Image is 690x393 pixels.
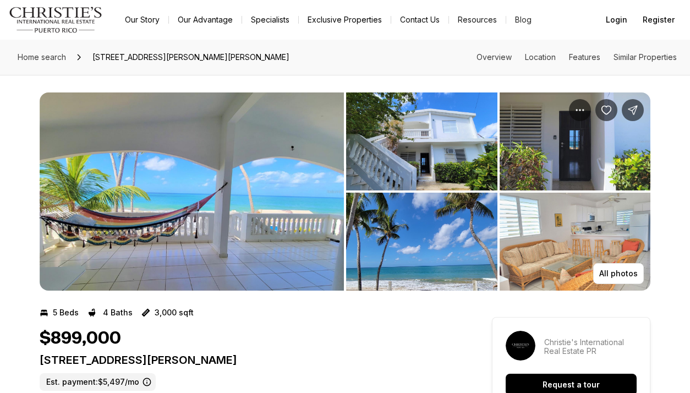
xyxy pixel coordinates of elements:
a: Resources [449,12,506,28]
a: Blog [506,12,540,28]
a: Our Advantage [169,12,242,28]
p: Request a tour [543,380,600,389]
p: Christie's International Real Estate PR [544,338,637,356]
a: Home search [13,48,70,66]
button: Register [636,9,681,31]
label: Est. payment: $5,497/mo [40,373,156,391]
button: Property options [569,99,591,121]
p: 3,000 sqft [155,308,194,317]
button: Share Property: 2716 CALLE 8 BARRIO STELLA [622,99,644,121]
span: Register [643,15,675,24]
p: 5 Beds [53,308,79,317]
a: Exclusive Properties [299,12,391,28]
button: Login [599,9,634,31]
button: View image gallery [346,193,497,291]
a: Our Story [116,12,168,28]
a: Skip to: Overview [477,52,512,62]
img: logo [9,7,103,33]
button: All photos [593,263,644,284]
button: View image gallery [500,193,651,291]
a: Skip to: Location [525,52,556,62]
span: [STREET_ADDRESS][PERSON_NAME][PERSON_NAME] [88,48,294,66]
button: View image gallery [40,92,344,291]
p: All photos [599,269,638,278]
p: 4 Baths [103,308,133,317]
li: 2 of 7 [346,92,650,291]
button: View image gallery [500,92,651,190]
span: Home search [18,52,66,62]
nav: Page section menu [477,53,677,62]
span: Login [606,15,627,24]
button: Contact Us [391,12,448,28]
a: Specialists [242,12,298,28]
p: [STREET_ADDRESS][PERSON_NAME] [40,353,452,367]
h1: $899,000 [40,328,121,349]
div: Listing Photos [40,92,650,291]
a: Skip to: Features [569,52,600,62]
a: Skip to: Similar Properties [614,52,677,62]
button: Save Property: 2716 CALLE 8 BARRIO STELLA [595,99,617,121]
li: 1 of 7 [40,92,344,291]
button: View image gallery [346,92,497,190]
